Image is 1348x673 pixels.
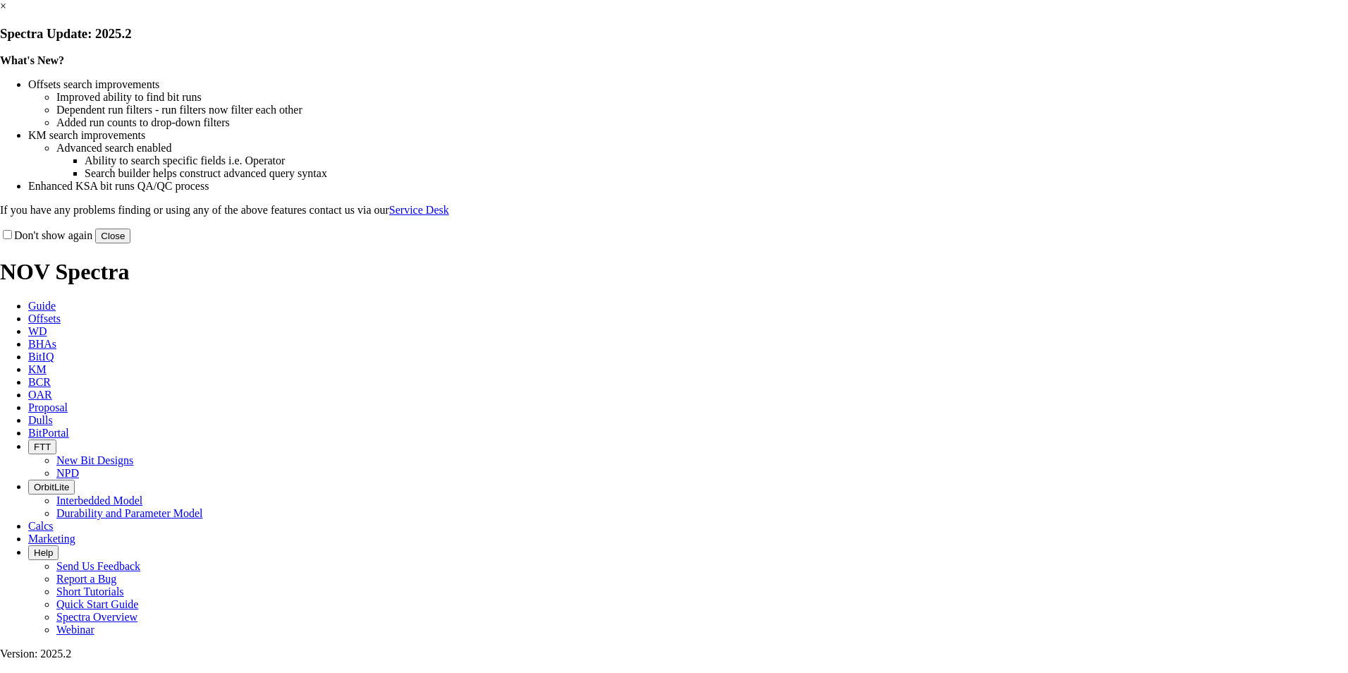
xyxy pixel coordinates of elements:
[56,104,1348,116] li: Dependent run filters - run filters now filter each other
[28,338,56,350] span: BHAs
[28,300,56,312] span: Guide
[28,427,69,439] span: BitPortal
[28,180,1348,193] li: Enhanced KSA bit runs QA/QC process
[28,533,75,545] span: Marketing
[56,611,137,623] a: Spectra Overview
[28,389,52,401] span: OAR
[56,573,116,585] a: Report a Bug
[56,560,140,572] a: Send Us Feedback
[56,142,1348,154] li: Advanced search enabled
[34,547,53,558] span: Help
[56,507,203,519] a: Durability and Parameter Model
[28,325,47,337] span: WD
[56,91,1348,104] li: Improved ability to find bit runs
[28,414,53,426] span: Dulls
[28,363,47,375] span: KM
[28,313,61,325] span: Offsets
[95,229,130,243] button: Close
[56,454,133,466] a: New Bit Designs
[389,204,449,216] a: Service Desk
[28,78,1348,91] li: Offsets search improvements
[56,586,124,598] a: Short Tutorials
[34,442,51,452] span: FTT
[85,167,1348,180] li: Search builder helps construct advanced query syntax
[28,376,51,388] span: BCR
[56,495,142,507] a: Interbedded Model
[28,351,54,363] span: BitIQ
[28,129,1348,142] li: KM search improvements
[28,520,54,532] span: Calcs
[34,482,69,492] span: OrbitLite
[28,401,68,413] span: Proposal
[3,230,12,239] input: Don't show again
[85,154,1348,167] li: Ability to search specific fields i.e. Operator
[56,467,79,479] a: NPD
[56,598,138,610] a: Quick Start Guide
[56,624,94,636] a: Webinar
[56,116,1348,129] li: Added run counts to drop-down filters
